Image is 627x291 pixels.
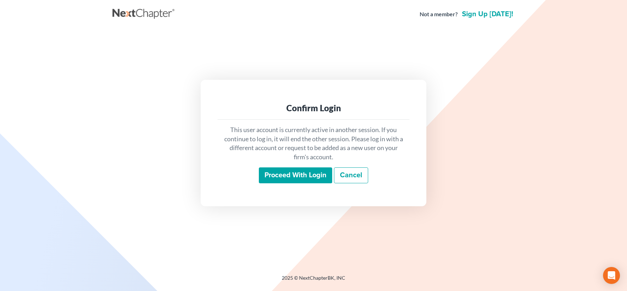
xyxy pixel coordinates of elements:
p: This user account is currently active in another session. If you continue to log in, it will end ... [223,125,404,162]
input: Proceed with login [259,167,332,184]
div: Open Intercom Messenger [603,267,620,284]
strong: Not a member? [420,10,458,18]
a: Sign up [DATE]! [461,11,515,18]
a: Cancel [334,167,368,184]
div: 2025 © NextChapterBK, INC [112,274,515,287]
div: Confirm Login [223,102,404,114]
